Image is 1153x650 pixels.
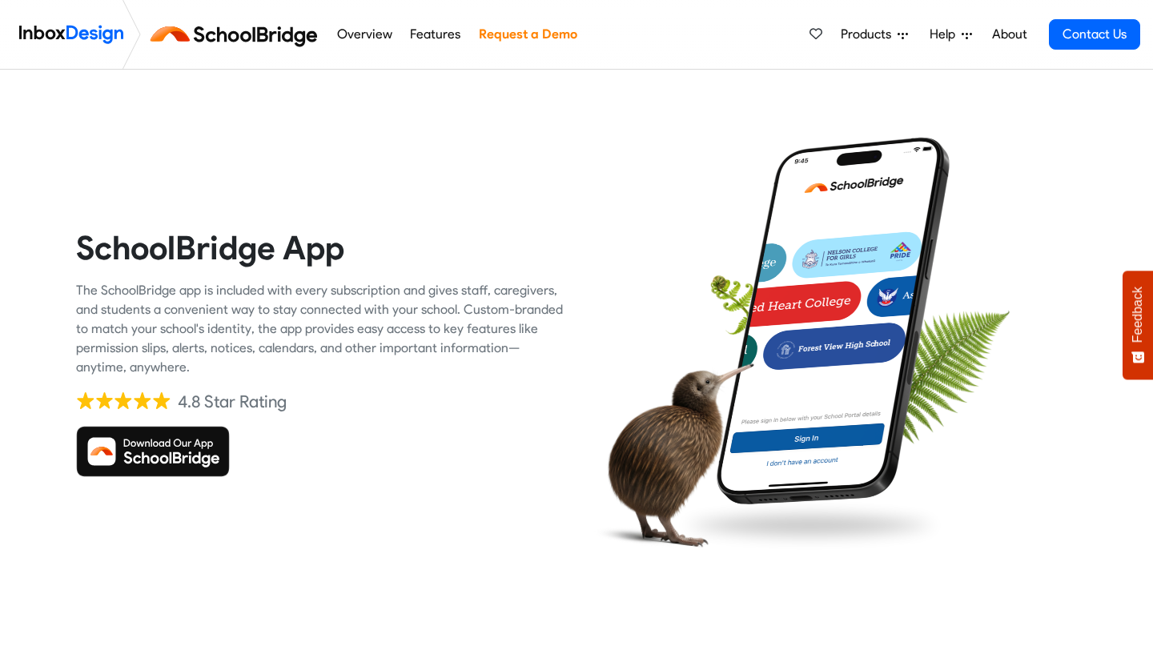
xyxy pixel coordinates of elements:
div: 4.8 Star Rating [178,390,287,414]
a: Features [406,18,465,50]
a: About [987,18,1031,50]
img: schoolbridge logo [147,15,327,54]
a: Contact Us [1049,19,1140,50]
img: phone.png [705,136,962,506]
div: The SchoolBridge app is included with every subscription and gives staff, caregivers, and student... [76,281,564,377]
a: Overview [332,18,396,50]
heading: SchoolBridge App [76,227,564,268]
button: Feedback - Show survey [1123,271,1153,379]
span: Feedback [1131,287,1145,343]
img: kiwi_bird.png [589,348,754,560]
span: Help [930,25,962,44]
a: Request a Demo [474,18,581,50]
img: Download SchoolBridge App [76,426,230,477]
span: Products [841,25,898,44]
a: Help [923,18,978,50]
a: Products [834,18,914,50]
img: shadow.png [671,496,948,555]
